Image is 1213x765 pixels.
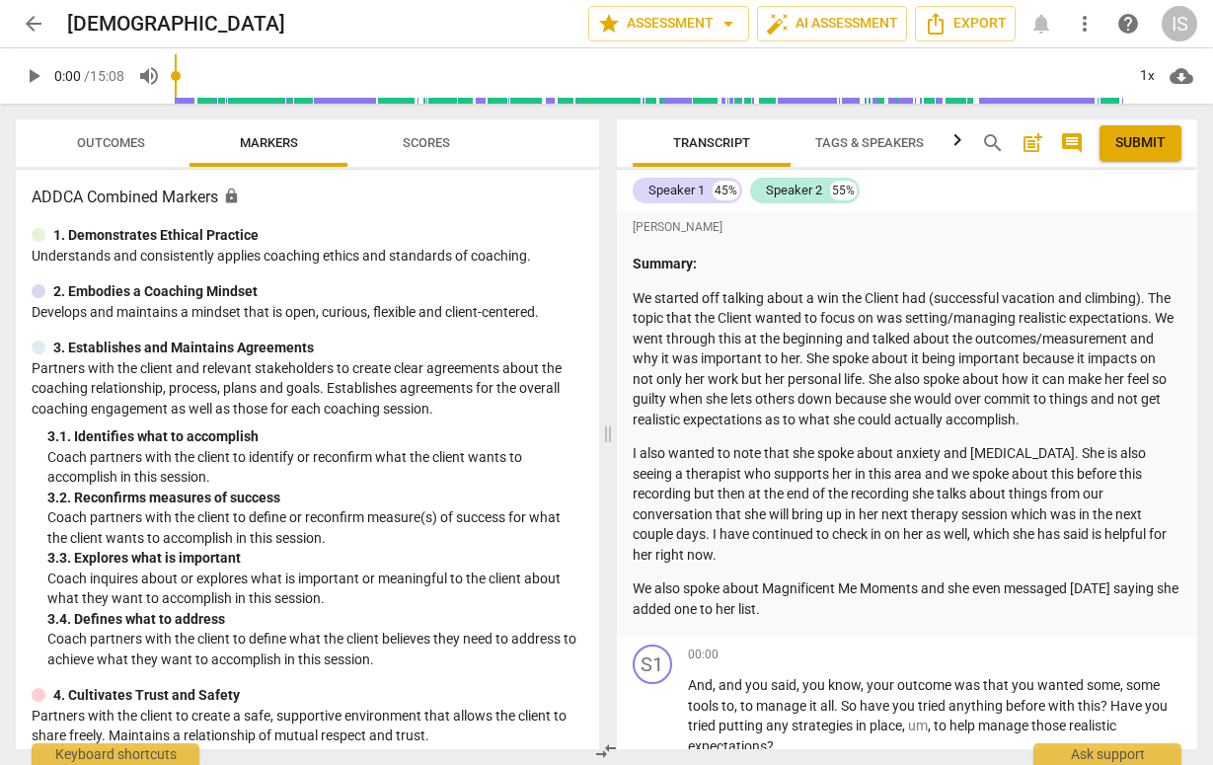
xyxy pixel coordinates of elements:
[766,12,898,36] span: AI Assessment
[1078,698,1100,714] span: this
[1116,12,1140,36] span: help
[820,698,834,714] span: all
[892,698,918,714] span: you
[1115,133,1166,153] span: Submit
[53,225,259,246] p: 1. Demonstrates Ethical Practice
[828,677,861,693] span: know
[67,12,285,37] h2: [DEMOGRAPHIC_DATA]
[633,645,672,684] div: Change speaker
[54,68,81,84] span: 0:00
[32,358,583,420] p: Partners with the client and relevant stakeholders to create clear agreements about the coaching ...
[47,447,583,488] p: Coach partners with the client to identify or reconfirm what the client wants to accomplish in th...
[688,718,719,733] span: tried
[688,738,767,754] span: expectations
[867,677,897,693] span: your
[856,718,870,733] span: in
[908,718,928,733] span: Filler word
[1126,677,1160,693] span: some
[1100,698,1110,714] span: ?
[1031,718,1069,733] span: those
[771,677,796,693] span: said
[16,58,51,94] button: Play
[47,548,583,569] div: 3. 3. Explores what is important
[719,718,766,733] span: putting
[981,131,1005,155] span: search
[22,12,45,36] span: arrow_back
[1033,743,1181,765] div: Ask support
[1056,127,1088,159] button: Show/Hide comments
[53,281,258,302] p: 2. Embodies a Coaching Mindset
[32,743,199,765] div: Keyboard shortcuts
[1087,677,1120,693] span: some
[594,739,618,763] span: compare_arrows
[1021,131,1044,155] span: post_add
[47,507,583,548] p: Coach partners with the client to define or reconfirm measure(s) of success for what the client w...
[802,677,828,693] span: you
[47,488,583,508] div: 3. 2. Reconfirms measures of success
[84,68,124,84] span: / 15:08
[954,677,983,693] span: was
[1069,718,1116,733] span: realistic
[949,718,978,733] span: help
[745,677,771,693] span: you
[766,12,790,36] span: auto_fix_high
[53,338,314,358] p: 3. Establishes and Maintains Agreements
[1099,125,1181,161] button: Please Do Not Submit until your Assessment is Complete
[1162,6,1197,41] button: IS
[1037,677,1087,693] span: wanted
[403,135,450,150] span: Scores
[757,6,907,41] button: AI Assessment
[713,181,739,200] div: 45%
[47,426,583,447] div: 3. 1. Identifies what to accomplish
[713,677,719,693] span: ,
[983,677,1012,693] span: that
[597,12,740,36] span: Assessment
[633,578,1182,619] p: We also spoke about Magnificent Me Moments and she even messaged [DATE] saying she added one to h...
[633,256,697,271] strong: Summary:
[1012,677,1037,693] span: you
[934,718,949,733] span: to
[928,718,934,733] span: ,
[719,677,745,693] span: and
[32,706,583,746] p: Partners with the client to create a safe, supportive environment that allows the client to share...
[47,629,583,669] p: Coach partners with the client to define what the client believes they need to address to achieve...
[1110,6,1146,41] a: Help
[861,677,867,693] span: ,
[918,698,948,714] span: tried
[809,698,820,714] span: it
[1060,131,1084,155] span: comment
[796,677,802,693] span: ,
[721,698,734,714] span: to
[597,12,621,36] span: star
[717,12,740,36] span: arrow_drop_down
[673,135,750,150] span: Transcript
[978,718,1031,733] span: manage
[32,186,583,209] h3: ADDCA Combined Markers
[1128,60,1166,92] div: 1x
[1145,698,1168,714] span: you
[47,569,583,609] p: Coach inquires about or explores what is important or meaningful to the client about what they wa...
[815,135,924,150] span: Tags & Speakers
[924,12,1007,36] span: Export
[756,698,809,714] span: manage
[648,181,705,200] div: Speaker 1
[767,738,774,754] span: ?
[734,698,740,714] span: ,
[32,302,583,323] p: Develops and maintains a mindset that is open, curious, flexible and client-centered.
[915,6,1016,41] button: Export
[792,718,856,733] span: strategies
[766,718,792,733] span: any
[902,718,908,733] span: ,
[688,647,719,663] span: 00:00
[1048,698,1078,714] span: with
[897,677,954,693] span: outcome
[47,609,583,630] div: 3. 4. Defines what to address
[688,677,713,693] span: And
[77,135,145,150] span: Outcomes
[633,443,1182,565] p: I also wanted to note that she spoke about anxiety and [MEDICAL_DATA]. She is also seeing a thera...
[834,698,841,714] span: .
[633,219,722,236] span: [PERSON_NAME]
[977,127,1009,159] button: Search
[131,58,167,94] button: Volume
